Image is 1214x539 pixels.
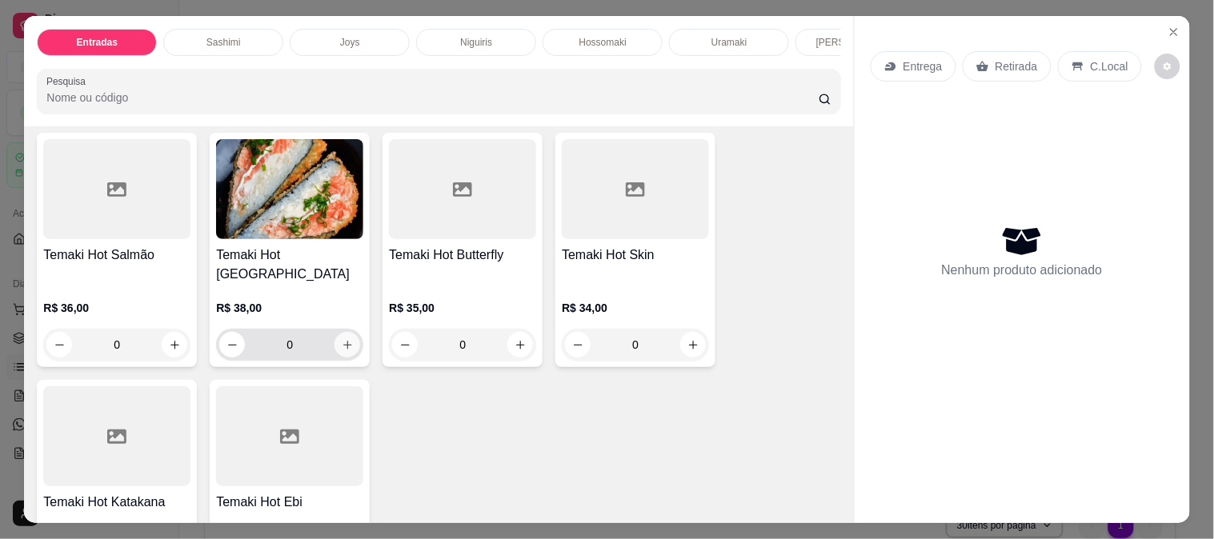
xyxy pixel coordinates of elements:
p: Sashimi [206,36,241,49]
button: decrease-product-quantity [392,332,418,357]
h4: Temaki Hot Salmão [43,246,190,265]
button: decrease-product-quantity [1155,54,1180,79]
p: Niguiris [460,36,492,49]
p: R$ 34,00 [562,300,709,316]
p: R$ 35,00 [389,300,536,316]
button: Close [1161,19,1187,45]
p: C.Local [1091,58,1128,74]
p: Entradas [77,36,118,49]
p: Hossomaki [579,36,627,49]
button: increase-product-quantity [162,332,187,357]
button: increase-product-quantity [507,332,533,357]
h4: Temaki Hot Ebi [216,493,363,512]
button: decrease-product-quantity [219,332,245,357]
input: Pesquisa [46,90,819,106]
p: Uramaki [711,36,747,49]
img: product-image [216,139,363,239]
p: Entrega [903,58,943,74]
p: Nenhum produto adicionado [942,261,1103,280]
button: decrease-product-quantity [565,332,591,357]
p: Retirada [996,58,1038,74]
button: increase-product-quantity [335,332,360,357]
p: [PERSON_NAME] [816,36,895,49]
p: Joys [340,36,360,49]
h4: Temaki Hot [GEOGRAPHIC_DATA] [216,246,363,284]
label: Pesquisa [46,74,91,88]
h4: Temaki Hot Skin [562,246,709,265]
p: R$ 38,00 [216,300,363,316]
button: decrease-product-quantity [46,332,72,357]
button: increase-product-quantity [680,332,706,357]
p: R$ 36,00 [43,300,190,316]
h4: Temaki Hot Katakana [43,493,190,512]
h4: Temaki Hot Butterfly [389,246,536,265]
